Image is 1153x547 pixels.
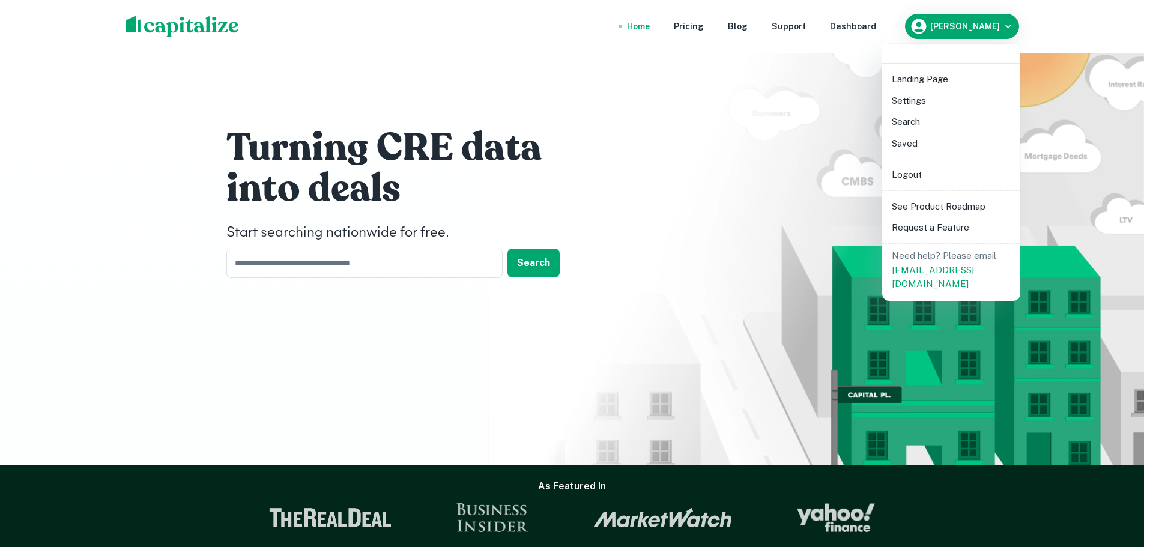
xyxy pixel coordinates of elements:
[887,164,1015,186] li: Logout
[887,68,1015,90] li: Landing Page
[892,265,974,289] a: [EMAIL_ADDRESS][DOMAIN_NAME]
[887,90,1015,112] li: Settings
[887,196,1015,217] li: See Product Roadmap
[887,217,1015,238] li: Request a Feature
[887,111,1015,133] li: Search
[892,249,1011,291] p: Need help? Please email
[1093,451,1153,509] iframe: Chat Widget
[887,133,1015,154] li: Saved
